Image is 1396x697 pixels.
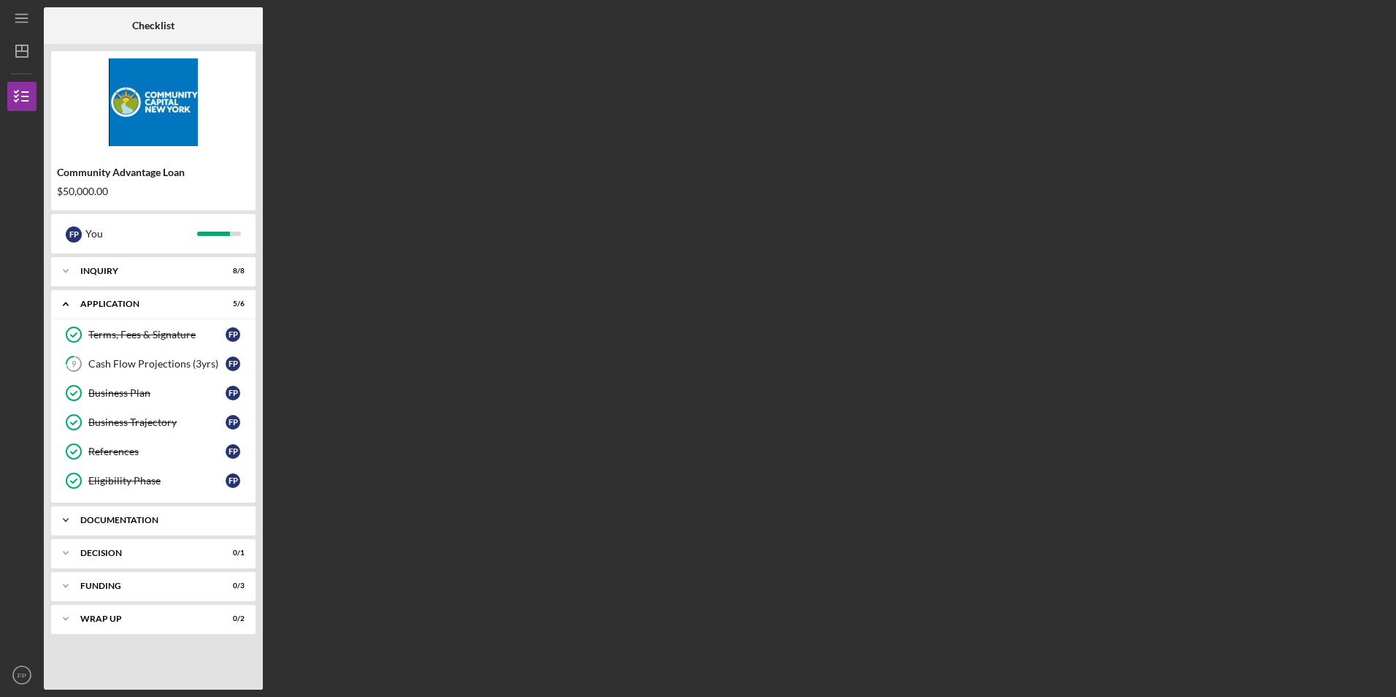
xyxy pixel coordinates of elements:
div: F P [226,444,240,459]
div: F P [66,226,82,243]
button: FP [7,660,37,690]
div: F P [226,473,240,488]
a: Business PlanFP [58,378,248,408]
a: ReferencesFP [58,437,248,466]
b: Checklist [132,20,174,31]
div: F P [226,357,240,371]
div: 5 / 6 [218,300,245,308]
a: Eligibility PhaseFP [58,466,248,495]
div: Application [80,300,208,308]
div: 0 / 1 [218,549,245,557]
div: 0 / 3 [218,582,245,590]
div: Documentation [80,516,237,525]
div: $50,000.00 [57,186,250,197]
div: Terms, Fees & Signature [88,329,226,340]
div: Inquiry [80,267,208,275]
div: 8 / 8 [218,267,245,275]
tspan: 9 [72,359,77,369]
div: References [88,446,226,457]
div: F P [226,327,240,342]
div: Funding [80,582,208,590]
img: Product logo [51,58,256,146]
a: 9Cash Flow Projections (3yrs)FP [58,349,248,378]
a: Business TrajectoryFP [58,408,248,437]
a: Terms, Fees & SignatureFP [58,320,248,349]
div: F P [226,386,240,400]
div: You [85,221,197,246]
text: FP [18,671,26,679]
div: Eligibility Phase [88,475,226,487]
div: Business Trajectory [88,416,226,428]
div: Decision [80,549,208,557]
div: F P [226,415,240,430]
div: Cash Flow Projections (3yrs) [88,358,226,370]
div: Business Plan [88,387,226,399]
div: Wrap up [80,614,208,623]
div: 0 / 2 [218,614,245,623]
div: Community Advantage Loan [57,167,250,178]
